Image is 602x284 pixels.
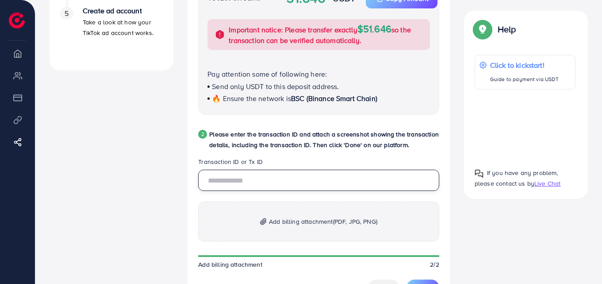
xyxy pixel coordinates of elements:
img: img [260,218,267,226]
span: Add billing attachment [269,216,377,227]
p: Send only USDT to this deposit address. [207,81,430,92]
span: If you have any problem, please contact us by [475,168,558,187]
legend: Transaction ID or Tx ID [198,157,439,170]
img: logo [9,12,25,28]
p: Click to kickstart! [490,60,559,70]
span: $51.646 [357,22,391,35]
iframe: Chat [564,244,595,277]
img: Popup guide [475,21,491,37]
span: (PDF, JPG, PNG) [333,217,377,226]
p: Important notice: Please transfer exactly so the transaction can be verified automatically. [229,23,425,46]
span: BSC (Binance Smart Chain) [291,93,377,103]
li: Create ad account [50,7,173,60]
span: 5 [65,8,69,19]
div: 2 [198,130,207,139]
span: Add billing attachment [198,260,262,269]
img: Popup guide [475,169,483,178]
p: Take a look at how your TikTok ad account works. [83,17,163,38]
p: Guide to payment via USDT [490,74,559,85]
span: 🔥 Ensure the network is [212,93,291,103]
img: alert [215,29,225,40]
p: Please enter the transaction ID and attach a screenshot showing the transaction details, includin... [209,129,439,150]
p: Pay attention some of following here: [207,69,430,79]
span: 2/2 [430,260,439,269]
p: Help [498,24,516,35]
span: Live Chat [534,179,560,188]
h4: Create ad account [83,7,163,15]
